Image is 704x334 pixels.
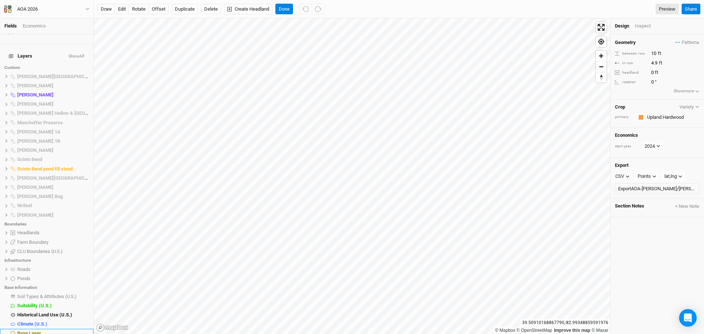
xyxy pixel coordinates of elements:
[17,249,63,254] span: CLU Boundaries (U.S.)
[17,321,89,327] div: Climate (U.S.)
[17,166,89,172] div: Scioto Bend pond fill stand
[17,194,89,199] div: Utzinger Bog
[17,312,89,318] div: Historical Land Use (U.S.)
[17,303,89,309] div: Suitability (U.S.)
[17,166,73,172] span: Scioto Bend pond fill stand
[4,5,90,13] button: AOA 2026
[23,23,46,29] div: Economics
[148,4,169,15] button: offset
[17,175,100,181] span: [PERSON_NAME][GEOGRAPHIC_DATA]
[275,4,293,15] button: Done
[615,80,647,85] div: rotation
[115,4,129,15] button: edit
[17,129,60,135] span: [PERSON_NAME] 1A
[615,144,641,149] div: start year
[682,4,700,15] button: Share
[596,51,606,61] button: Zoom in
[17,101,54,107] span: [PERSON_NAME]
[17,294,89,300] div: Soil Types & Attributes (U.S.)
[129,4,149,15] button: rotate
[17,101,89,107] div: Genevieve Jones
[17,138,60,144] span: [PERSON_NAME] 1B
[615,183,700,194] button: ExportAOA-[PERSON_NAME]/[PERSON_NAME]-2-1-8.83
[495,328,515,333] a: Mapbox
[96,323,128,332] a: Mapbox logo
[17,239,89,245] div: Farm Boundary
[517,328,552,333] a: OpenStreetMap
[312,4,325,15] button: Redo (^Z)
[615,132,700,138] h4: Economics
[17,303,52,308] span: Suitability (U.S.)
[17,294,77,299] span: Soil Types & Attributes (U.S.)
[679,309,697,327] div: Open Intercom Messenger
[615,114,633,120] div: primary
[596,62,606,72] span: Zoom out
[634,171,660,182] button: Points
[554,328,590,333] a: Improve this map
[17,147,54,153] span: [PERSON_NAME]
[17,267,30,272] span: Roads
[17,83,54,88] span: [PERSON_NAME]
[94,18,610,334] canvas: Map
[591,328,608,333] a: Maxar
[17,249,89,254] div: CLU Boundaries (U.S.)
[17,230,40,235] span: Headlands
[98,4,115,15] button: draw
[17,312,72,318] span: Historical Land Use (U.S.)
[17,184,54,190] span: [PERSON_NAME]
[17,276,89,282] div: Ponds
[661,171,686,182] button: lat,lng
[224,4,272,15] button: Create Headland
[675,203,700,210] button: + New Note
[615,203,644,210] span: Section Notes
[615,60,647,66] div: in row
[641,141,664,152] button: 2024
[17,157,42,162] span: Scioto Bend
[17,203,89,209] div: Writsel
[673,88,700,95] button: Showmore
[615,104,625,110] h4: Crop
[17,157,89,162] div: Scioto Bend
[615,40,636,45] h4: Geometry
[596,22,606,33] button: Enter fullscreen
[17,212,54,218] span: [PERSON_NAME]
[4,23,17,29] a: Fields
[299,4,312,15] button: Undo (^z)
[17,239,48,245] span: Farm Boundary
[9,53,32,59] span: Layers
[596,36,606,47] button: Find my location
[615,162,700,168] h4: Export
[596,61,606,72] button: Zoom out
[17,110,89,116] div: Hintz Hollow & Stone Canyon
[664,173,677,180] div: lat,lng
[635,23,661,29] div: Inspect
[17,230,89,236] div: Headlands
[17,74,100,79] span: [PERSON_NAME][GEOGRAPHIC_DATA]
[17,175,89,181] div: Scott Creek Falls
[615,23,629,29] div: Design
[17,138,89,144] div: Poston 1B
[638,173,651,180] div: Points
[17,276,30,281] span: Ponds
[17,129,89,135] div: Poston 1A
[656,4,679,15] a: Preview
[17,203,32,208] span: Writsel
[17,321,47,327] span: Climate (U.S.)
[17,212,89,218] div: Wylie Ridge
[17,194,63,199] span: [PERSON_NAME] Bog
[679,104,700,110] button: Variety
[172,4,198,15] button: Duplicate
[645,113,700,122] input: Upland Hardwood
[17,92,89,98] div: Elick
[615,173,624,180] div: CSV
[17,267,89,272] div: Roads
[612,171,633,182] button: CSV
[675,39,699,46] span: Patterns
[17,83,89,89] div: Darby Oaks
[17,5,38,13] div: AOA 2026
[615,70,647,76] div: headland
